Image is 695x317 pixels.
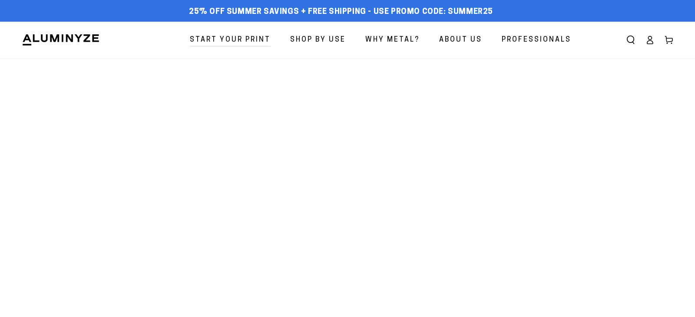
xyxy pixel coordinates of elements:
span: Professionals [502,34,571,46]
span: Why Metal? [365,34,420,46]
a: Professionals [495,29,578,52]
span: Shop By Use [290,34,346,46]
span: 25% off Summer Savings + Free Shipping - Use Promo Code: SUMMER25 [189,7,493,17]
a: Why Metal? [359,29,426,52]
a: About Us [433,29,489,52]
span: About Us [439,34,482,46]
img: Aluminyze [22,33,100,46]
span: Start Your Print [190,34,271,46]
a: Shop By Use [284,29,352,52]
summary: Search our site [621,30,640,49]
a: Start Your Print [183,29,277,52]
